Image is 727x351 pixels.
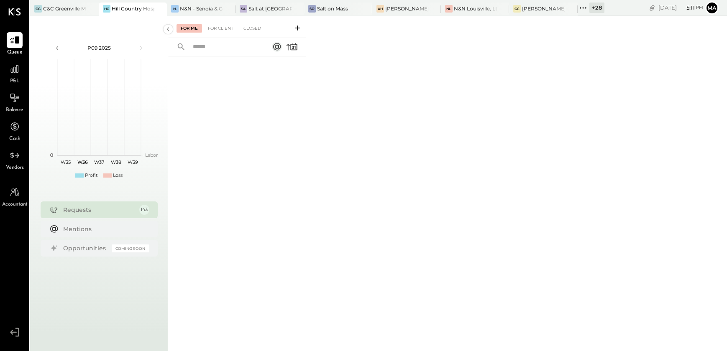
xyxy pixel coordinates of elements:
[10,78,20,85] span: P&L
[112,244,149,252] div: Coming Soon
[64,44,135,51] div: P09 2025
[0,90,29,114] a: Balance
[43,5,86,12] div: C&C Greenville Main, LLC
[705,1,719,15] button: Ma
[110,159,121,165] text: W38
[63,244,108,252] div: Opportunities
[94,159,104,165] text: W37
[6,107,23,114] span: Balance
[9,135,20,143] span: Cash
[376,5,384,13] div: AH
[0,119,29,143] a: Cash
[139,205,149,215] div: 143
[522,5,565,12] div: [PERSON_NAME] Causeway
[85,172,97,179] div: Profit
[171,5,179,13] div: N-
[7,49,23,56] span: Queue
[63,225,145,233] div: Mentions
[204,24,238,33] div: For Client
[385,5,428,12] div: [PERSON_NAME] Hoboken
[145,152,158,158] text: Labor
[658,4,703,12] div: [DATE]
[0,32,29,56] a: Queue
[513,5,521,13] div: GC
[103,5,110,13] div: HC
[6,164,24,172] span: Vendors
[61,159,71,165] text: W35
[127,159,138,165] text: W39
[2,201,28,209] span: Accountant
[248,5,292,12] div: Salt at [GEOGRAPHIC_DATA]
[112,5,155,12] div: Hill Country Hospitality
[589,3,604,13] div: + 28
[454,5,497,12] div: N&N Louisville, LLC
[317,5,348,12] div: Salt on Mass
[0,61,29,85] a: P&L
[648,3,656,12] div: copy link
[113,172,123,179] div: Loss
[34,5,42,13] div: CG
[177,24,202,33] div: For Me
[240,5,247,13] div: Sa
[180,5,223,12] div: N&N - Senoia & Corporate
[0,184,29,209] a: Accountant
[0,148,29,172] a: Vendors
[50,152,53,158] text: 0
[308,5,316,13] div: So
[63,206,135,214] div: Requests
[445,5,453,13] div: NL
[77,159,87,165] text: W36
[239,24,265,33] div: Closed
